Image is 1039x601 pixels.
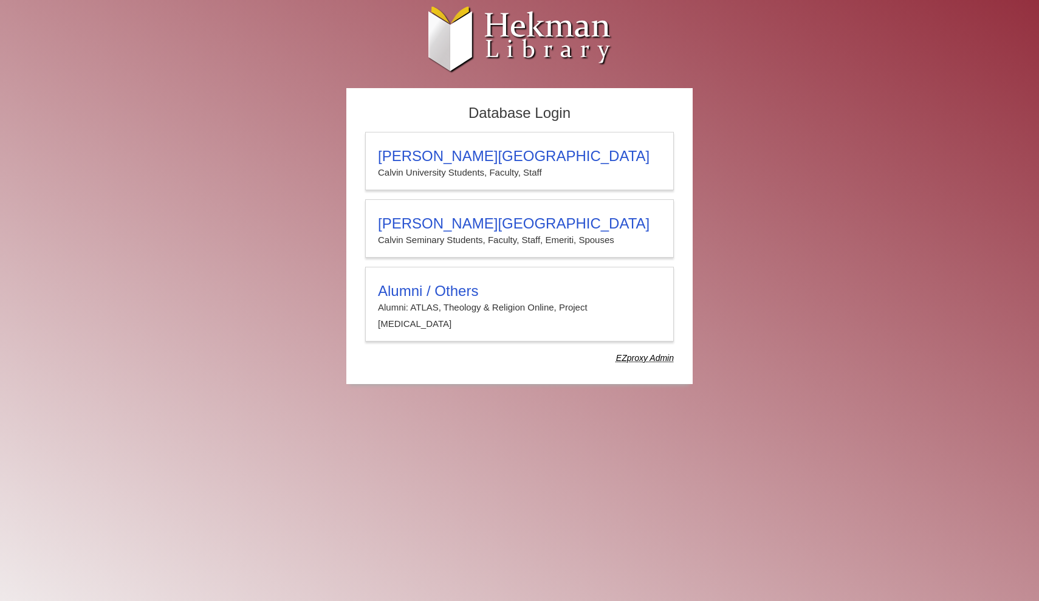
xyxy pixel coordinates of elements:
[359,101,680,126] h2: Database Login
[378,215,661,232] h3: [PERSON_NAME][GEOGRAPHIC_DATA]
[378,283,661,300] h3: Alumni / Others
[616,353,674,363] dfn: Use Alumni login
[378,148,661,165] h3: [PERSON_NAME][GEOGRAPHIC_DATA]
[378,300,661,332] p: Alumni: ATLAS, Theology & Religion Online, Project [MEDICAL_DATA]
[378,165,661,180] p: Calvin University Students, Faculty, Staff
[365,199,674,258] a: [PERSON_NAME][GEOGRAPHIC_DATA]Calvin Seminary Students, Faculty, Staff, Emeriti, Spouses
[378,283,661,332] summary: Alumni / OthersAlumni: ATLAS, Theology & Religion Online, Project [MEDICAL_DATA]
[365,132,674,190] a: [PERSON_NAME][GEOGRAPHIC_DATA]Calvin University Students, Faculty, Staff
[378,232,661,248] p: Calvin Seminary Students, Faculty, Staff, Emeriti, Spouses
